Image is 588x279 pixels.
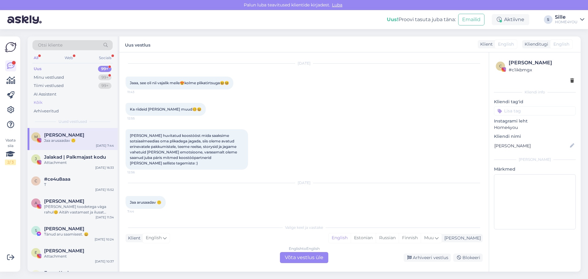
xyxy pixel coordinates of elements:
[130,81,229,85] span: Jaaa, see oli nii vajalik meile😍kolme plikatirtsuga😆😆
[95,187,114,192] div: [DATE] 15:52
[376,233,399,243] div: Russian
[44,154,106,160] span: Jalakad | Palkmajast kodu
[35,201,37,205] span: A
[98,83,111,89] div: 99+
[492,14,529,25] div: Aktiivne
[95,237,114,242] div: [DATE] 10:24
[424,235,434,240] span: Muu
[498,41,514,47] span: English
[494,106,576,115] input: Lisa tag
[555,20,578,25] div: HOME4YOU
[44,248,84,254] span: Eva-Lota
[126,180,483,186] div: [DATE]
[127,90,150,94] span: 11:43
[280,252,328,263] div: Võta vestlus üle
[329,233,351,243] div: English
[399,233,421,243] div: Finnish
[126,61,483,66] div: [DATE]
[44,232,114,237] div: Tänud aru saamisest. 😀
[146,235,162,241] span: English
[453,254,483,262] div: Blokeeri
[555,15,584,25] a: SilleHOME4YOU
[127,116,150,121] span: 12:55
[130,107,202,111] span: Ka riideid [PERSON_NAME] muud🥴😆
[34,91,56,97] div: AI Assistent
[34,108,59,114] div: Arhiveeritud
[98,74,111,81] div: 99+
[544,15,552,24] div: S
[289,246,320,251] div: English to English
[44,226,84,232] span: Sten Märtson
[98,54,113,62] div: Socials
[38,42,62,48] span: Otsi kliente
[494,89,576,95] div: Kliendi info
[44,132,84,138] span: Mari Klst
[5,138,16,165] div: Vaata siia
[404,254,451,262] div: Arhiveeri vestlus
[44,138,114,143] div: Jaa arusaadav 🙃
[58,119,87,124] span: Uued vestlused
[63,54,74,62] div: Web
[494,118,576,124] p: Instagrami leht
[32,54,40,62] div: All
[478,41,493,47] div: Klient
[494,133,576,140] p: Kliendi nimi
[34,83,64,89] div: Tiimi vestlused
[509,59,574,66] div: [PERSON_NAME]
[44,160,114,165] div: Attachment
[494,166,576,172] p: Märkmed
[35,179,37,183] span: c
[34,134,38,139] span: M
[387,16,456,23] div: Proovi tasuta juba täna:
[95,165,114,170] div: [DATE] 16:33
[35,250,37,255] span: E
[44,270,76,276] span: Fama Keskus
[125,40,150,48] label: Uus vestlus
[458,14,484,25] button: Emailid
[44,176,70,182] span: #ce4u8aaa
[553,41,569,47] span: English
[44,204,114,215] div: [PERSON_NAME] toodetega väga rahul😊 Aitäh vastamast ja ilusat päeva jätku!☀️
[442,235,481,241] div: [PERSON_NAME]
[499,64,502,68] span: c
[494,124,576,131] p: Home4you
[509,66,574,73] div: # c1ikbmgx
[494,142,569,149] input: Lisa nimi
[5,41,17,53] img: Askly Logo
[96,143,114,148] div: [DATE] 7:44
[34,100,43,106] div: Kõik
[35,156,37,161] span: J
[494,99,576,105] p: Kliendi tag'id
[5,160,16,165] div: 2 / 3
[127,170,150,175] span: 12:56
[44,182,114,187] div: T
[44,198,84,204] span: Annabel Trifanov
[127,209,150,214] span: 7:44
[95,259,114,264] div: [DATE] 10:37
[34,74,64,81] div: Minu vestlused
[494,157,576,162] div: [PERSON_NAME]
[35,228,37,233] span: S
[330,2,344,8] span: Luba
[555,15,578,20] div: Sille
[126,235,141,241] div: Klient
[34,66,42,72] div: Uus
[387,17,398,22] b: Uus!
[130,133,238,165] span: [PERSON_NAME] huvitatud koostööst mida saaksime sotsiaalmeedias oma plikadega jagada, siis oleme ...
[98,66,111,72] div: 99+
[96,215,114,220] div: [DATE] 11:34
[130,200,161,205] span: Jaa arusaadav 🙃
[351,233,376,243] div: Estonian
[44,254,114,259] div: Attachment
[522,41,548,47] div: Klienditugi
[126,225,483,230] div: Valige keel ja vastake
